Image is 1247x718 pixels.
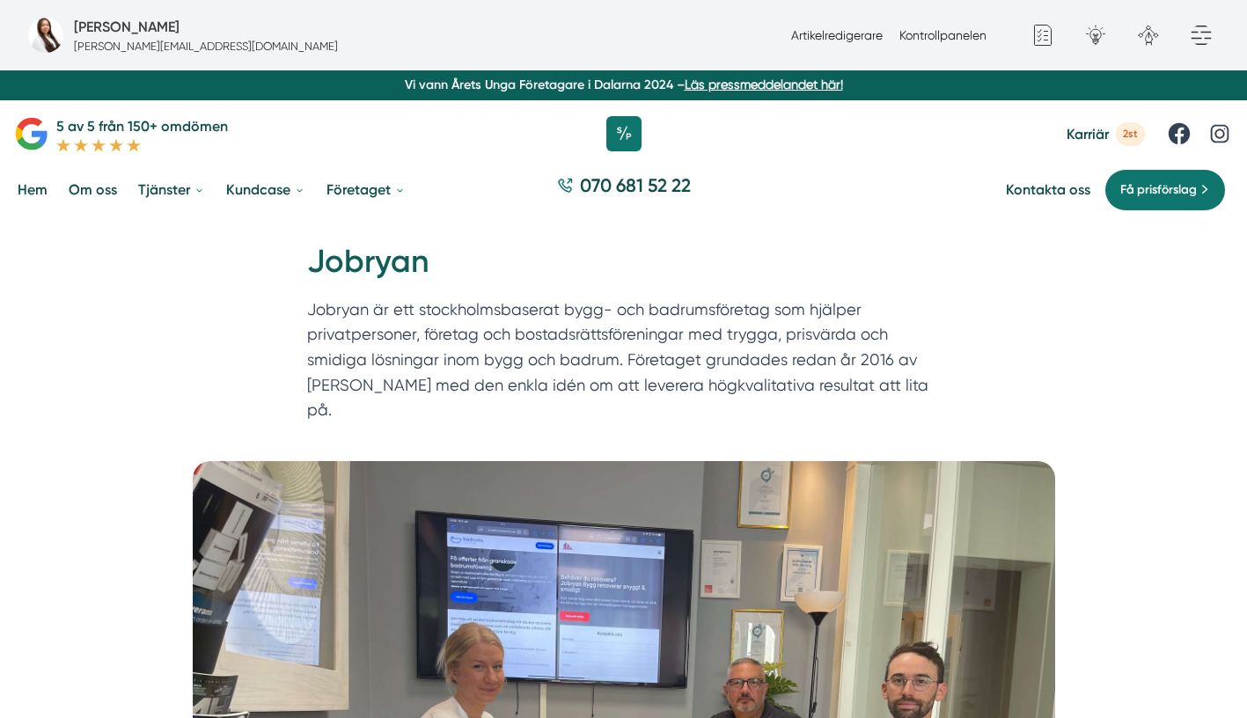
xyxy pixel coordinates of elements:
[65,167,121,212] a: Om oss
[1116,122,1145,146] span: 2st
[74,38,338,55] p: [PERSON_NAME][EMAIL_ADDRESS][DOMAIN_NAME]
[56,115,228,137] p: 5 av 5 från 150+ omdömen
[307,240,941,297] h1: Jobryan
[7,76,1240,93] p: Vi vann Årets Unga Företagare i Dalarna 2024 –
[791,28,883,42] a: Artikelredigerare
[223,167,309,212] a: Kundcase
[550,172,698,207] a: 070 681 52 22
[307,297,941,431] p: Jobryan är ett stockholmsbaserat bygg- och badrumsföretag som hjälper privatpersoner, företag och...
[580,172,691,198] span: 070 681 52 22
[74,16,180,38] h5: Administratör
[28,18,63,53] img: foretagsbild-pa-smartproduktion-ett-foretag-i-dalarnas-lan.jpg
[1006,181,1090,198] a: Kontakta oss
[135,167,209,212] a: Tjänster
[14,167,51,212] a: Hem
[899,28,987,42] a: Kontrollpanelen
[1067,122,1145,146] a: Karriär 2st
[1067,126,1109,143] span: Karriär
[685,77,843,92] a: Läs pressmeddelandet här!
[1120,180,1197,200] span: Få prisförslag
[323,167,409,212] a: Företaget
[1104,169,1226,211] a: Få prisförslag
